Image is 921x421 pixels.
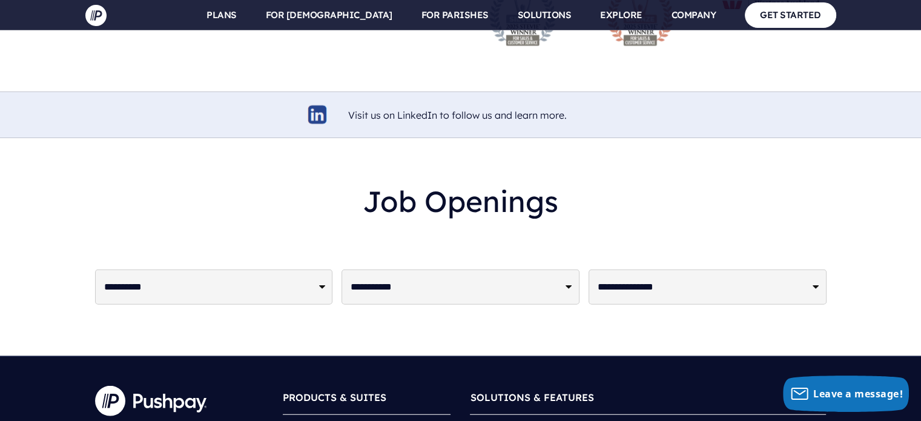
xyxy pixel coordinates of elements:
a: GET STARTED [745,2,836,27]
img: linkedin-logo [306,104,329,126]
h2: Job Openings [95,174,827,228]
a: Visit us on LinkedIn to follow us and learn more. [348,109,567,121]
button: Leave a message! [783,376,909,412]
span: Leave a message! [813,387,903,400]
h6: PRODUCTS & SUITES [283,386,451,414]
h6: SOLUTIONS & FEATURES [470,386,826,414]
